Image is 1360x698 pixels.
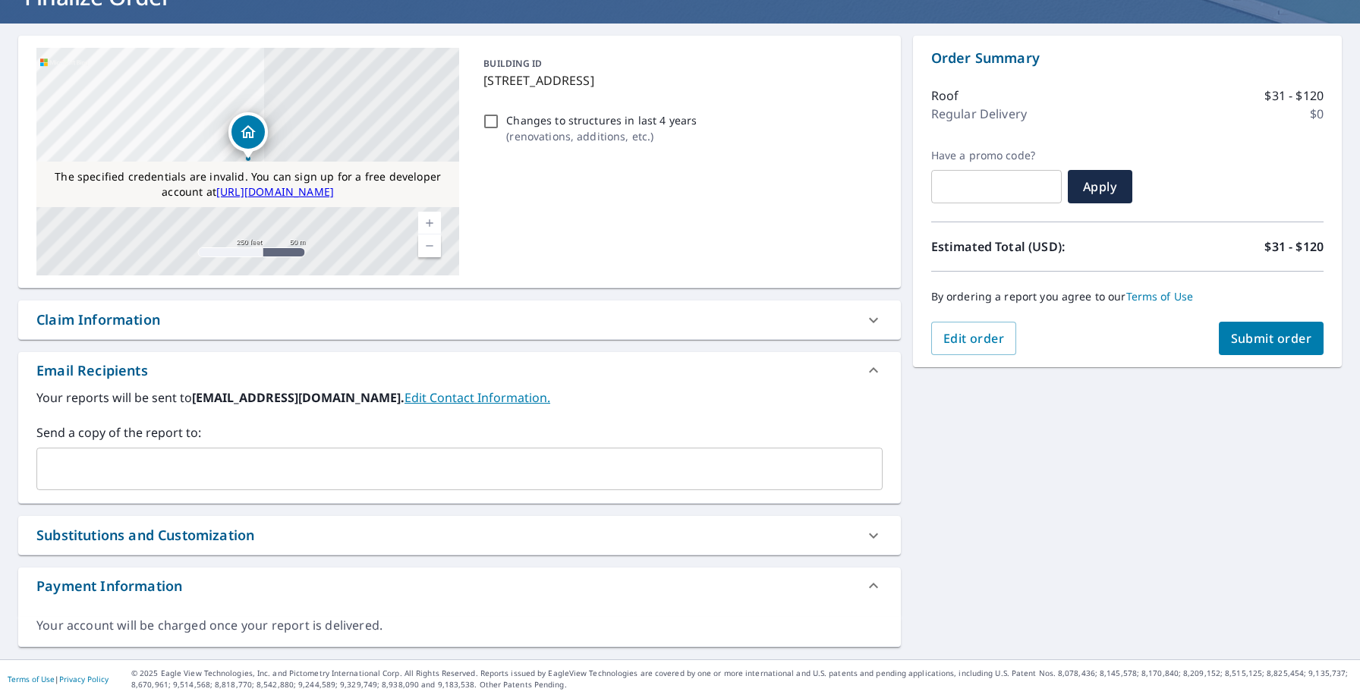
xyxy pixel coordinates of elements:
[36,617,883,634] div: Your account will be charged once your report is delivered.
[36,310,160,330] div: Claim Information
[931,237,1128,256] p: Estimated Total (USD):
[36,576,182,596] div: Payment Information
[1080,178,1120,195] span: Apply
[405,389,550,406] a: EditContactInfo
[131,668,1352,690] p: © 2025 Eagle View Technologies, Inc. and Pictometry International Corp. All Rights Reserved. Repo...
[418,212,441,234] a: Current Level 17, Zoom In
[59,674,109,684] a: Privacy Policy
[8,674,109,684] p: |
[931,149,1062,162] label: Have a promo code?
[931,48,1324,68] p: Order Summary
[931,86,959,105] p: Roof
[1126,289,1194,303] a: Terms of Use
[36,525,254,546] div: Substitutions and Customization
[483,71,876,90] p: [STREET_ADDRESS]
[931,290,1324,303] p: By ordering a report you agree to our
[1068,170,1132,203] button: Apply
[18,568,901,604] div: Payment Information
[36,388,883,407] label: Your reports will be sent to
[506,112,697,128] p: Changes to structures in last 4 years
[506,128,697,144] p: ( renovations, additions, etc. )
[36,423,883,442] label: Send a copy of the report to:
[8,674,55,684] a: Terms of Use
[228,112,268,159] div: Dropped pin, building 1, Residential property, 812 E Grove St Bloomington, IL 61701
[192,389,405,406] b: [EMAIL_ADDRESS][DOMAIN_NAME].
[36,360,148,381] div: Email Recipients
[18,352,901,388] div: Email Recipients
[483,57,542,70] p: BUILDING ID
[1310,105,1324,123] p: $0
[1264,86,1324,105] p: $31 - $120
[1264,237,1324,256] p: $31 - $120
[418,234,441,257] a: Current Level 17, Zoom Out
[931,322,1017,355] button: Edit order
[216,184,334,199] a: [URL][DOMAIN_NAME]
[18,300,901,339] div: Claim Information
[931,105,1027,123] p: Regular Delivery
[1219,322,1324,355] button: Submit order
[943,330,1005,347] span: Edit order
[36,162,459,207] div: The specified credentials are invalid. You can sign up for a free developer account at http://www...
[18,516,901,555] div: Substitutions and Customization
[36,162,459,207] div: The specified credentials are invalid. You can sign up for a free developer account at
[1231,330,1312,347] span: Submit order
